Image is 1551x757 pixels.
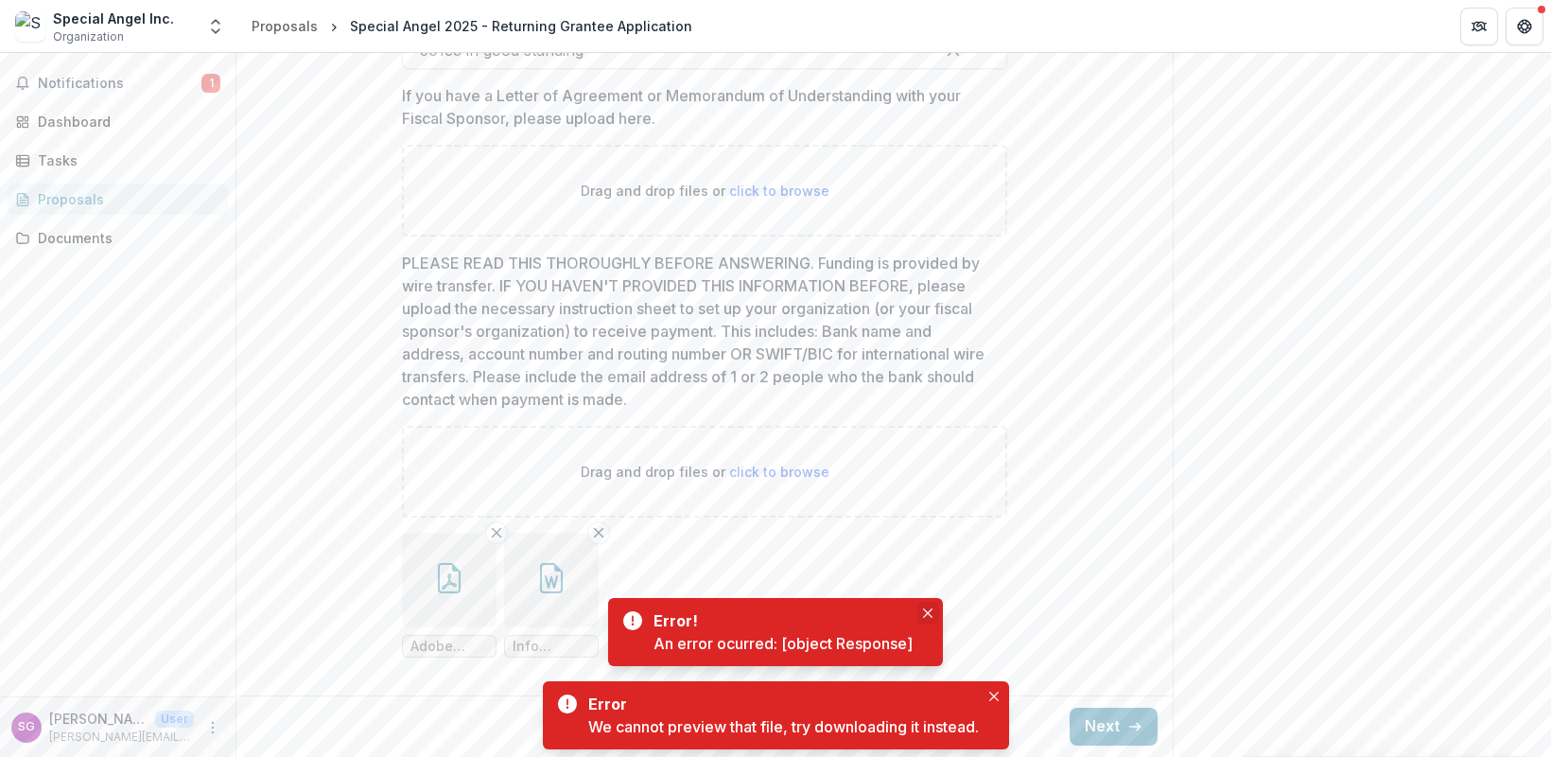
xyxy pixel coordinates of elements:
[350,16,692,36] div: Special Angel 2025 - Returning Grantee Application
[588,715,979,738] div: We cannot preview that file, try downloading it instead.
[654,609,905,632] div: Error!
[504,533,599,658] div: Remove FileInfo requested for Grant.docx
[402,533,497,658] div: Remove FileAdobe Scan [DATE] (1)_compressed.pdf
[201,74,220,93] span: 1
[1506,8,1543,45] button: Get Help
[410,639,488,655] span: Adobe Scan [DATE] (1)_compressed.pdf
[581,462,829,482] p: Drag and drop files or
[1460,8,1498,45] button: Partners
[155,711,194,728] p: User
[8,106,228,137] a: Dashboard
[654,632,913,655] div: An error ocurred: [object Response]
[729,464,829,480] span: click to browse
[252,16,318,36] div: Proposals
[18,721,35,733] div: Suzanne Geimer
[402,252,996,411] p: PLEASE READ THIS THOROUGHLY BEFORE ANSWERING. Funding is provided by wire transfer. IF YOU HAVEN'...
[485,521,508,544] button: Remove File
[38,76,201,92] span: Notifications
[588,693,971,715] div: Error
[8,68,228,98] button: Notifications1
[8,184,228,215] a: Proposals
[244,12,700,40] nav: breadcrumb
[587,521,610,544] button: Remove File
[38,189,213,209] div: Proposals
[38,228,213,248] div: Documents
[15,11,45,42] img: Special Angel Inc.
[53,28,124,45] span: Organization
[53,9,174,28] div: Special Angel Inc.
[729,183,829,199] span: click to browse
[581,181,829,201] p: Drag and drop files or
[402,84,996,130] p: If you have a Letter of Agreement or Memorandum of Understanding with your Fiscal Sponsor, please...
[1070,708,1158,746] button: Next
[916,602,939,625] button: Close
[202,8,229,45] button: Open entity switcher
[201,716,224,739] button: More
[244,12,325,40] a: Proposals
[8,222,228,254] a: Documents
[8,145,228,176] a: Tasks
[49,709,148,729] p: [PERSON_NAME]
[983,685,1005,708] button: Close
[49,729,194,746] p: [PERSON_NAME][EMAIL_ADDRESS][DOMAIN_NAME]
[513,639,590,655] span: Info requested for Grant.docx
[38,150,213,170] div: Tasks
[38,112,213,132] div: Dashboard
